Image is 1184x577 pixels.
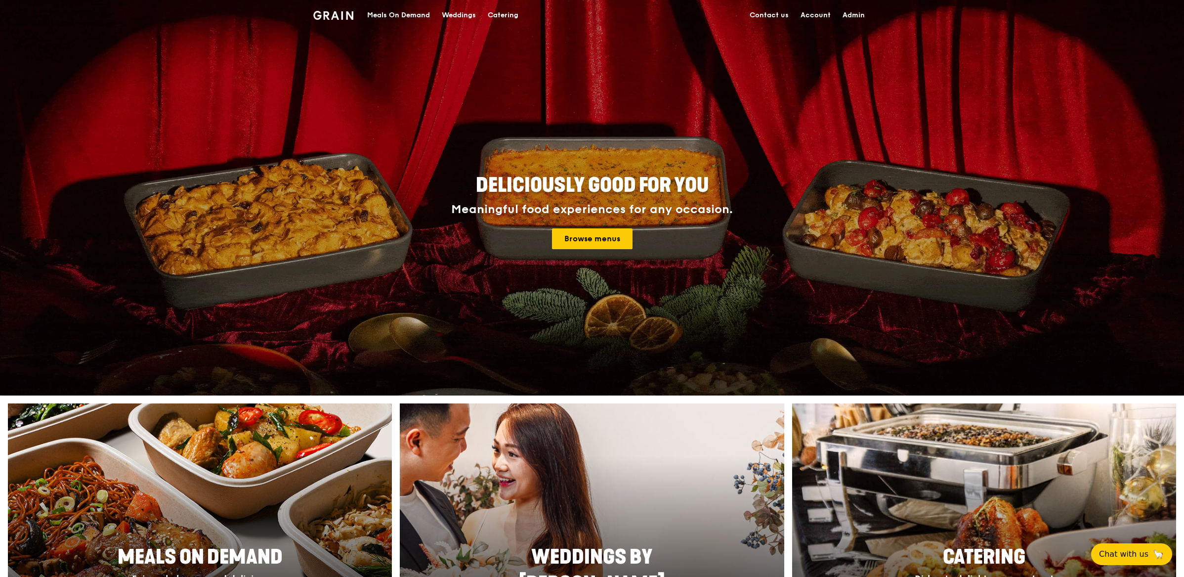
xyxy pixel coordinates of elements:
[795,0,837,30] a: Account
[442,0,476,30] div: Weddings
[1099,548,1148,560] span: Chat with us
[436,0,482,30] a: Weddings
[367,0,430,30] div: Meals On Demand
[552,228,633,249] a: Browse menus
[476,174,709,197] span: Deliciously good for you
[943,545,1025,569] span: Catering
[118,545,283,569] span: Meals On Demand
[837,0,871,30] a: Admin
[744,0,795,30] a: Contact us
[488,0,518,30] div: Catering
[482,0,524,30] a: Catering
[313,11,353,20] img: Grain
[1091,543,1172,565] button: Chat with us🦙
[1152,548,1164,560] span: 🦙
[414,203,770,217] div: Meaningful food experiences for any occasion.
